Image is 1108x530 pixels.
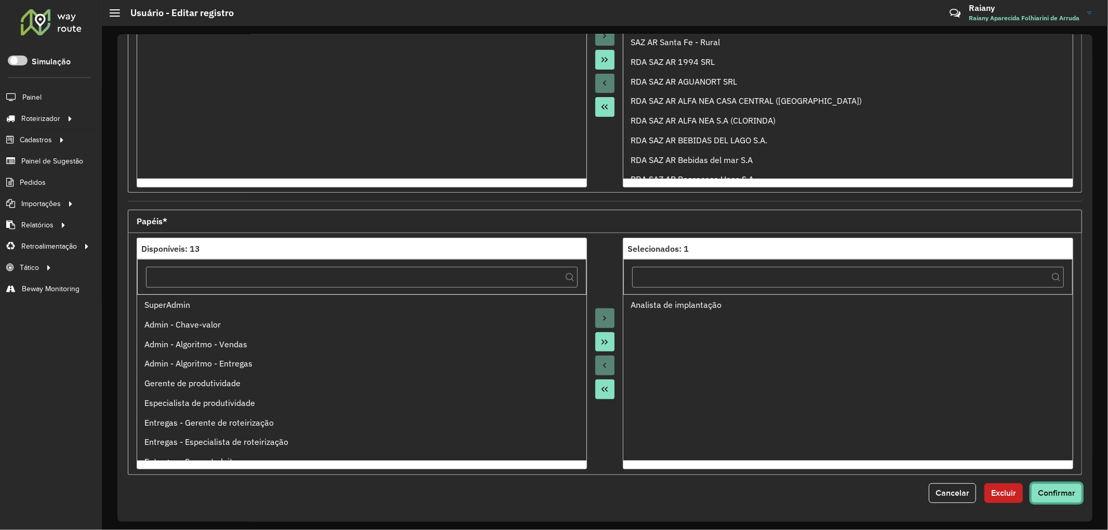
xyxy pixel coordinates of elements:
[631,36,1065,48] div: SAZ AR Santa Fe - Rural
[21,198,61,209] span: Importações
[137,217,167,225] span: Papéis*
[22,92,42,103] span: Painel
[631,154,1065,166] div: RDA SAZ AR Bebidas del mar S.A
[144,436,579,448] div: Entregas - Especialista de roteirização
[20,134,52,145] span: Cadastros
[21,113,60,124] span: Roteirizador
[144,357,579,370] div: Admin - Algoritmo - Entregas
[1031,483,1082,503] button: Confirmar
[944,2,966,24] a: Contato Rápido
[631,114,1065,127] div: RDA SAZ AR ALFA NEA S.A (CLORINDA)
[984,483,1023,503] button: Excluir
[21,220,54,230] span: Relatórios
[631,94,1065,107] div: RDA SAZ AR ALFA NEA CASA CENTRAL ([GEOGRAPHIC_DATA])
[144,416,579,429] div: Entregas - Gerente de roteirização
[1038,488,1075,497] span: Confirmar
[144,455,579,468] div: Entregas - Somente leitura
[21,156,83,167] span: Painel de Sugestão
[22,283,79,294] span: Beway Monitoring
[631,173,1065,185] div: RDA SAZ AR Beccacece Hnos S.A
[595,97,615,117] button: Move All to Source
[631,75,1065,88] div: RDA SAZ AR AGUANORT SRL
[141,242,582,255] div: Disponíveis: 13
[144,377,579,389] div: Gerente de produtividade
[929,483,976,503] button: Cancelar
[32,56,71,68] label: Simulação
[595,379,615,399] button: Move All to Source
[595,332,615,352] button: Move All to Target
[631,56,1065,68] div: RDA SAZ AR 1994 SRL
[144,318,579,331] div: Admin - Chave-valor
[631,298,1065,311] div: Analista de implantação
[144,397,579,409] div: Especialista de produtividade
[991,488,1016,497] span: Excluir
[21,241,77,252] span: Retroalimentação
[628,242,1069,255] div: Selecionados: 1
[595,50,615,70] button: Move All to Target
[20,262,39,273] span: Tático
[631,134,1065,146] div: RDA SAZ AR BEBIDAS DEL LAGO S.A.
[120,7,234,19] h2: Usuário - Editar registro
[936,488,969,497] span: Cancelar
[144,338,579,350] div: Admin - Algoritmo - Vendas
[20,177,46,188] span: Pedidos
[969,13,1079,23] span: Raiany Aparecida Folhiarini de Arruda
[969,3,1079,13] h3: Raiany
[144,298,579,311] div: SuperAdmin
